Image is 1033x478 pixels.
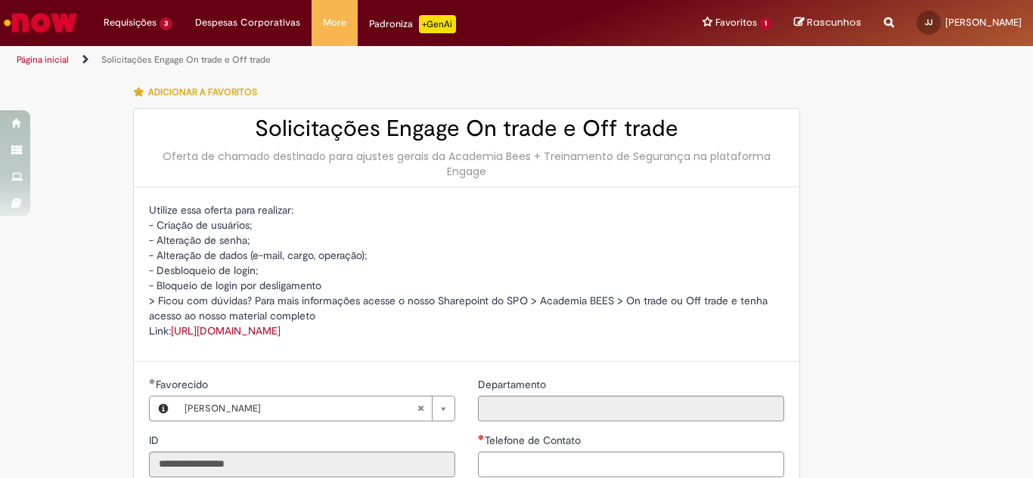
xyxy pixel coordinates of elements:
span: Telefone de Contato [485,433,584,447]
span: Necessários [478,434,485,440]
input: Telefone de Contato [478,452,784,477]
span: Somente leitura - Departamento [478,378,549,391]
a: Página inicial [17,54,69,66]
span: [PERSON_NAME] [945,16,1022,29]
p: +GenAi [419,15,456,33]
span: 1 [760,17,771,30]
span: Necessários - Favorecido [156,378,211,391]
label: Somente leitura - ID [149,433,162,448]
input: Departamento [478,396,784,421]
span: Adicionar a Favoritos [148,86,257,98]
span: JJ [925,17,932,27]
span: Rascunhos [807,15,861,29]
img: ServiceNow [2,8,79,38]
span: Favoritos [715,15,757,30]
a: [PERSON_NAME]Limpar campo Favorecido [177,396,454,421]
span: Requisições [104,15,157,30]
span: [PERSON_NAME] [185,396,417,421]
div: Oferta de chamado destinado para ajustes gerais da Academia Bees + Treinamento de Segurança na pl... [149,149,784,179]
input: ID [149,452,455,477]
a: Solicitações Engage On trade e Off trade [101,54,271,66]
span: Despesas Corporativas [195,15,300,30]
h2: Solicitações Engage On trade e Off trade [149,116,784,141]
span: Somente leitura - ID [149,433,162,447]
a: [URL][DOMAIN_NAME] [171,324,281,338]
span: Obrigatório Preenchido [149,378,156,384]
span: More [323,15,346,30]
label: Somente leitura - Departamento [478,377,549,392]
button: Adicionar a Favoritos [133,76,265,108]
span: 3 [160,17,172,30]
button: Favorecido, Visualizar este registro JOAO JUNIOR [150,396,177,421]
p: Utilize essa oferta para realizar: - Criação de usuários; - Alteração de senha; - Alteração de da... [149,202,784,338]
ul: Trilhas de página [11,46,678,74]
a: Rascunhos [794,16,861,30]
abbr: Limpar campo Favorecido [409,396,432,421]
div: Padroniza [369,15,456,33]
